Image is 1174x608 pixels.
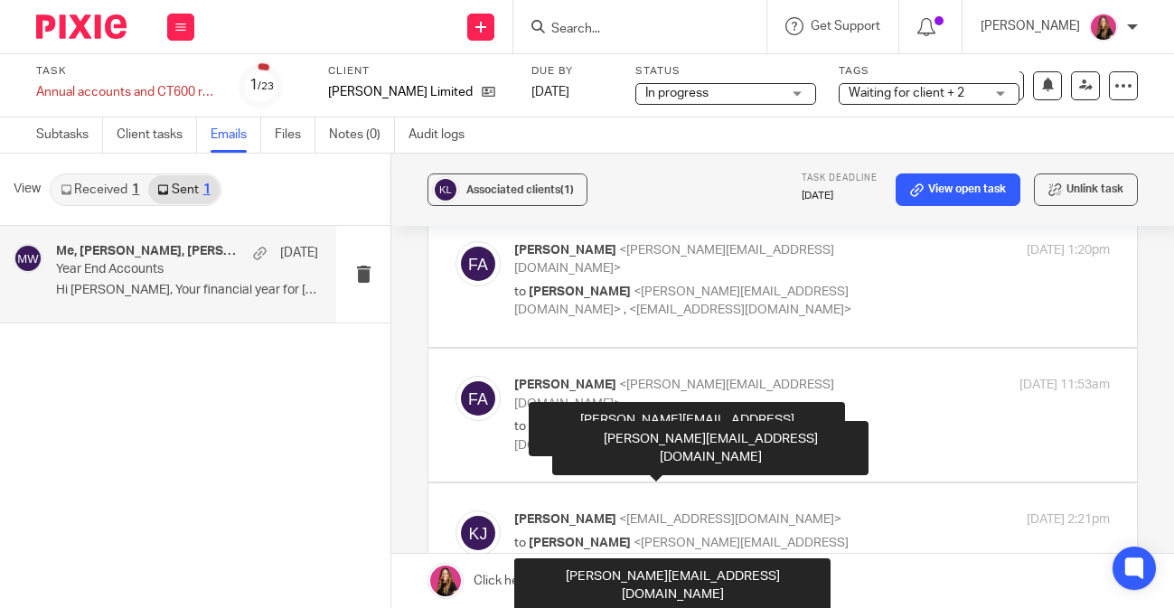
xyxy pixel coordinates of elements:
span: [DATE] [531,86,569,98]
button: Unlink task [1034,173,1138,206]
a: Emails [211,117,261,153]
label: Status [635,64,816,79]
label: Client [328,64,509,79]
span: <[EMAIL_ADDRESS][DOMAIN_NAME]> [629,304,851,316]
span: (1) [560,184,574,195]
a: Client tasks [117,117,197,153]
small: /23 [258,81,274,91]
span: <[PERSON_NAME][EMAIL_ADDRESS][DOMAIN_NAME]> [514,420,849,452]
span: In progress [645,87,709,99]
span: Get Support [811,20,880,33]
span: [PERSON_NAME] [514,379,616,391]
span: <[PERSON_NAME][EMAIL_ADDRESS][DOMAIN_NAME]> [514,244,834,276]
span: Task deadline [802,173,878,182]
img: https://www.linkedin.com/company/ch-accountancy/ [80,351,116,388]
img: https://www.youtube.com/channel/UCSWYcezv5cYoQAk830vLDZA [119,351,155,388]
span: <[EMAIL_ADDRESS][DOMAIN_NAME]> [619,513,841,526]
span: , [624,304,626,316]
span: to [514,537,526,549]
span: [PERSON_NAME] [514,244,616,257]
button: Associated clients(1) [427,173,587,206]
p: Year End Accounts [56,262,266,277]
span: Associated clients [466,184,574,195]
label: Task [36,64,217,79]
div: Annual accounts and CT600 return [36,83,217,101]
img: svg%3E [432,176,459,203]
a: Audit logs [409,117,478,153]
span: <[PERSON_NAME][EMAIL_ADDRESS][DOMAIN_NAME]> [514,537,849,568]
div: 1 [249,75,274,96]
a: Files [275,117,315,153]
img: svg%3E [456,510,501,556]
a: View open task [896,173,1020,206]
h4: Me, [PERSON_NAME], [PERSON_NAME] [56,244,244,259]
div: [PERSON_NAME][EMAIL_ADDRESS][DOMAIN_NAME] [552,421,869,475]
img: svg%3E [456,376,501,421]
a: Notes (0) [329,117,395,153]
p: [DATE] 1:20pm [1027,241,1110,260]
img: svg%3E [14,244,42,273]
p: [DATE] 11:53am [1019,376,1110,395]
img: https://www.tiktok.com/@pinkpigfinancials [158,351,194,388]
span: [PERSON_NAME] [529,537,631,549]
label: Tags [839,64,1019,79]
img: Pixie [36,14,127,39]
span: <[PERSON_NAME][EMAIL_ADDRESS][DOMAIN_NAME]> [514,285,849,317]
span: [PERSON_NAME] [529,285,631,298]
span: Waiting for client + 2 [849,87,964,99]
span: View [14,180,41,199]
span: to [514,285,526,298]
div: 1 [132,183,139,196]
img: svg%3E [456,241,501,286]
img: https://www.instagram.com/pinkpigfinancials/ [40,351,76,388]
p: [DATE] 2:21pm [1027,510,1110,529]
p: [PERSON_NAME] [981,17,1080,35]
span: [PERSON_NAME] [514,513,616,526]
p: Hi [PERSON_NAME], Your financial year for [PERSON_NAME]... [56,283,318,298]
div: 1 [203,183,211,196]
label: Due by [531,64,613,79]
div: [PERSON_NAME][EMAIL_ADDRESS][DOMAIN_NAME] [529,402,845,456]
img: 17.png [1089,13,1118,42]
a: Sent1 [148,175,219,204]
span: to [514,420,526,433]
p: [PERSON_NAME] Limited [328,83,473,101]
span: <[PERSON_NAME][EMAIL_ADDRESS][DOMAIN_NAME]> [514,379,834,410]
a: Subtasks [36,117,103,153]
a: Received1 [52,175,148,204]
p: [DATE] [280,244,318,262]
p: [DATE] [802,189,878,203]
input: Search [549,22,712,38]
